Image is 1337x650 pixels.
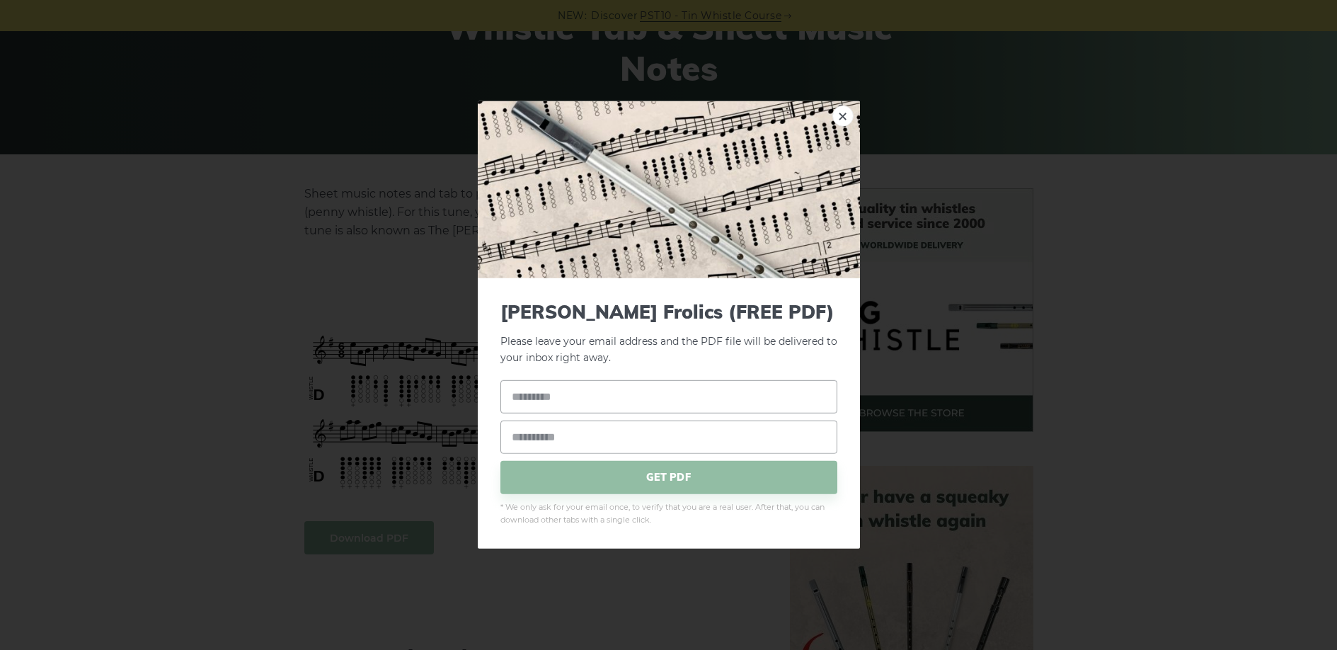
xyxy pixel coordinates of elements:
[478,101,860,278] img: Tin Whistle Tab Preview
[832,106,854,127] a: ×
[500,460,837,494] span: GET PDF
[500,301,837,323] span: [PERSON_NAME] Frolics (FREE PDF)
[500,301,837,366] p: Please leave your email address and the PDF file will be delivered to your inbox right away.
[500,501,837,526] span: * We only ask for your email once, to verify that you are a real user. After that, you can downlo...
